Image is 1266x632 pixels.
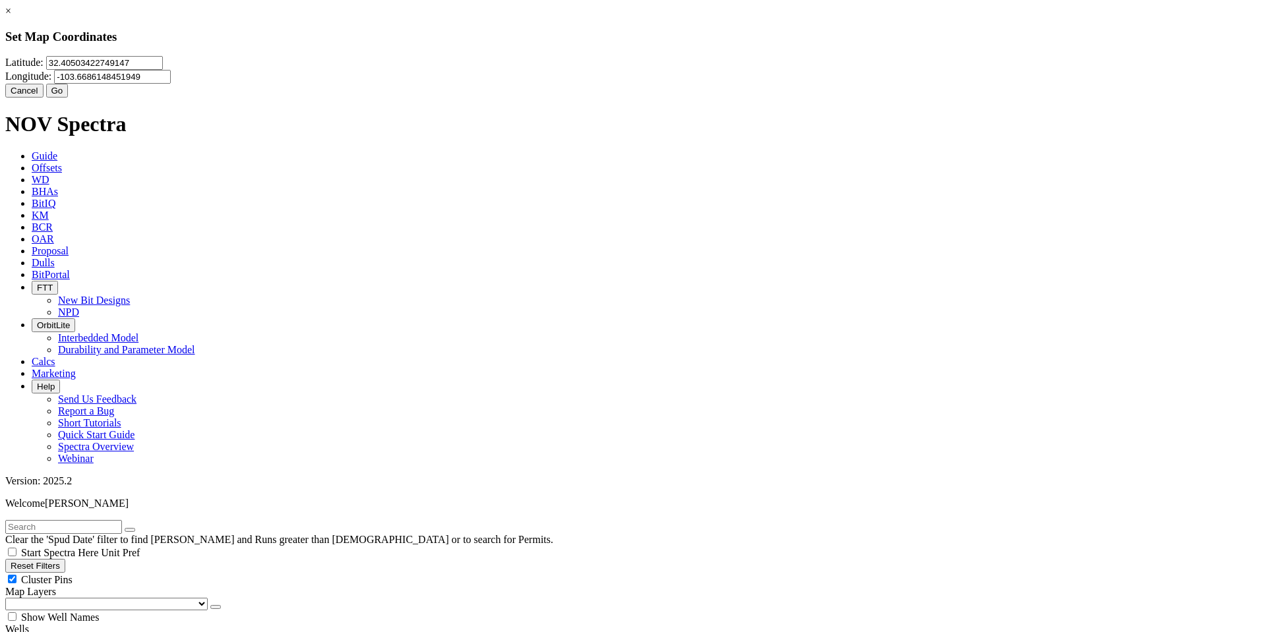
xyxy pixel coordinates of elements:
button: Go [46,84,69,98]
span: Marketing [32,368,76,379]
a: New Bit Designs [58,295,130,306]
a: Durability and Parameter Model [58,344,195,355]
span: Dulls [32,257,55,268]
a: Spectra Overview [58,441,134,452]
a: Webinar [58,453,94,464]
a: × [5,5,11,16]
label: Longitude: [5,71,51,82]
span: Start Spectra Here [21,547,98,558]
a: NPD [58,306,79,318]
a: Interbedded Model [58,332,138,343]
a: Quick Start Guide [58,429,135,440]
button: Reset Filters [5,559,65,573]
span: BitIQ [32,198,55,209]
div: Version: 2025.2 [5,475,1261,487]
span: Offsets [32,162,62,173]
span: BHAs [32,186,58,197]
span: WD [32,174,49,185]
span: Help [37,382,55,391]
label: Latitude: [5,57,44,68]
span: Map Layers [5,586,56,597]
span: OrbitLite [37,320,70,330]
span: Cluster Pins [21,574,73,585]
span: Show Well Names [21,612,99,623]
a: Short Tutorials [58,417,121,428]
span: Guide [32,150,57,161]
span: [PERSON_NAME] [45,498,129,509]
a: Report a Bug [58,405,114,417]
span: BCR [32,221,53,233]
span: FTT [37,283,53,293]
input: Search [5,520,122,534]
span: Proposal [32,245,69,256]
span: Clear the 'Spud Date' filter to find [PERSON_NAME] and Runs greater than [DEMOGRAPHIC_DATA] or to... [5,534,553,545]
h3: Set Map Coordinates [5,30,1261,44]
button: Cancel [5,84,44,98]
span: KM [32,210,49,221]
span: OAR [32,233,54,244]
span: Calcs [32,356,55,367]
span: BitPortal [32,269,70,280]
h1: NOV Spectra [5,112,1261,136]
p: Welcome [5,498,1261,509]
span: Unit Pref [101,547,140,558]
a: Send Us Feedback [58,393,136,405]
